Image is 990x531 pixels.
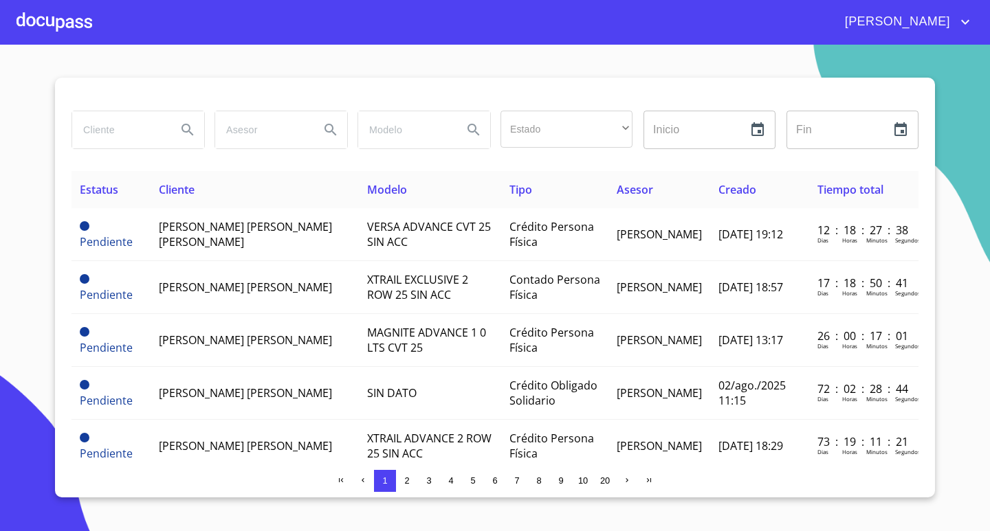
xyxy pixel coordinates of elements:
span: Asesor [617,182,653,197]
span: 3 [426,475,431,486]
span: [PERSON_NAME] [617,438,702,453]
button: 8 [528,470,550,492]
input: search [72,111,166,148]
span: [PERSON_NAME] [835,11,957,33]
span: Creado [718,182,756,197]
span: Pendiente [80,274,89,284]
span: Crédito Persona Física [509,219,594,249]
span: 02/ago./2025 11:15 [718,378,786,408]
p: Segundos [895,395,921,403]
p: Horas [842,448,857,455]
span: 6 [492,475,497,486]
span: [PERSON_NAME] [617,227,702,242]
span: Pendiente [80,433,89,442]
span: MAGNITE ADVANCE 1 0 LTS CVT 25 [367,325,486,355]
button: 2 [396,470,418,492]
span: Cliente [159,182,195,197]
p: 72 : 02 : 28 : 44 [817,381,910,396]
button: 20 [594,470,616,492]
span: [PERSON_NAME] [617,385,702,400]
span: 5 [470,475,475,486]
span: [PERSON_NAME] [PERSON_NAME] [PERSON_NAME] [159,219,332,249]
span: SIN DATO [367,385,417,400]
span: [PERSON_NAME] [PERSON_NAME] [159,438,332,453]
p: Dias [817,395,828,403]
span: Crédito Obligado Solidario [509,378,597,408]
p: Horas [842,289,857,297]
span: [PERSON_NAME] [PERSON_NAME] [159,332,332,348]
span: Estatus [80,182,118,197]
span: Tiempo total [817,182,883,197]
button: Search [171,113,204,146]
span: 10 [578,475,588,486]
p: Segundos [895,289,921,297]
p: 26 : 00 : 17 : 01 [817,328,910,343]
span: 2 [404,475,409,486]
span: Modelo [367,182,407,197]
button: 6 [484,470,506,492]
span: 4 [448,475,453,486]
span: XTRAIL ADVANCE 2 ROW 25 SIN ACC [367,431,492,461]
span: Pendiente [80,380,89,389]
span: Crédito Persona Física [509,325,594,355]
p: Minutos [866,236,888,244]
p: Minutos [866,342,888,350]
button: 3 [418,470,440,492]
button: 10 [572,470,594,492]
button: 5 [462,470,484,492]
button: Search [457,113,490,146]
input: search [215,111,309,148]
p: 17 : 18 : 50 : 41 [817,275,910,291]
p: Minutos [866,289,888,297]
button: 1 [374,470,396,492]
p: Horas [842,342,857,350]
span: Contado Persona Física [509,272,600,302]
p: Dias [817,342,828,350]
span: 9 [558,475,563,486]
span: VERSA ADVANCE CVT 25 SIN ACC [367,219,491,249]
button: 4 [440,470,462,492]
button: 9 [550,470,572,492]
p: Dias [817,289,828,297]
p: 12 : 18 : 27 : 38 [817,223,910,238]
span: Pendiente [80,287,133,302]
span: [DATE] 13:17 [718,332,783,348]
p: Horas [842,236,857,244]
span: 7 [514,475,519,486]
input: search [358,111,452,148]
span: [PERSON_NAME] [617,332,702,348]
span: Pendiente [80,234,133,249]
span: [PERSON_NAME] [617,280,702,295]
span: [DATE] 18:57 [718,280,783,295]
p: Segundos [895,342,921,350]
span: XTRAIL EXCLUSIVE 2 ROW 25 SIN ACC [367,272,468,302]
span: [PERSON_NAME] [PERSON_NAME] [159,385,332,400]
span: [DATE] 19:12 [718,227,783,242]
button: account of current user [835,11,973,33]
p: Dias [817,448,828,455]
span: [DATE] 18:29 [718,438,783,453]
span: [PERSON_NAME] [PERSON_NAME] [159,280,332,295]
span: Pendiente [80,393,133,408]
p: Minutos [866,448,888,455]
span: 1 [382,475,387,486]
p: Segundos [895,236,921,244]
div: ​ [500,111,632,148]
p: Segundos [895,448,921,455]
span: Pendiente [80,221,89,231]
p: Minutos [866,395,888,403]
button: 7 [506,470,528,492]
span: Pendiente [80,327,89,337]
p: Dias [817,236,828,244]
p: 73 : 19 : 11 : 21 [817,434,910,449]
span: Crédito Persona Física [509,431,594,461]
p: Horas [842,395,857,403]
span: Pendiente [80,446,133,461]
span: 20 [600,475,610,486]
span: Pendiente [80,340,133,355]
span: Tipo [509,182,532,197]
span: 8 [536,475,541,486]
button: Search [314,113,347,146]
